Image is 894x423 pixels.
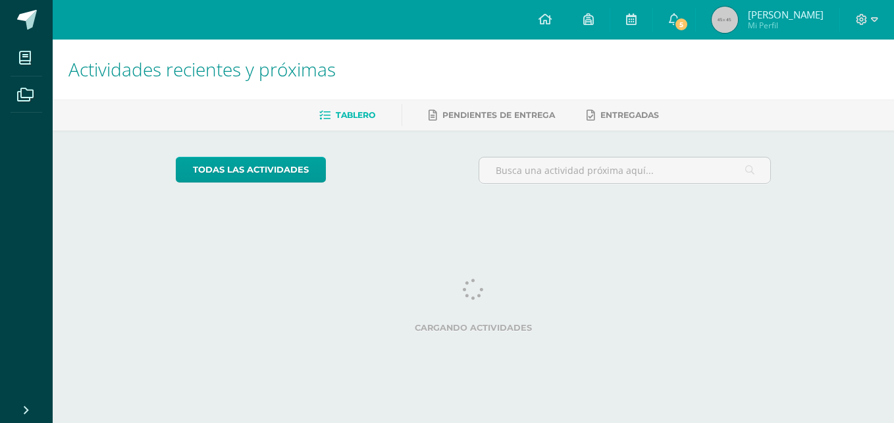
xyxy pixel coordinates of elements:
[336,110,375,120] span: Tablero
[748,20,824,31] span: Mi Perfil
[674,17,689,32] span: 5
[600,110,659,120] span: Entregadas
[587,105,659,126] a: Entregadas
[442,110,555,120] span: Pendientes de entrega
[176,157,326,183] a: todas las Actividades
[68,57,336,82] span: Actividades recientes y próximas
[712,7,738,33] img: 45x45
[319,105,375,126] a: Tablero
[479,157,771,183] input: Busca una actividad próxima aquí...
[176,323,772,333] label: Cargando actividades
[429,105,555,126] a: Pendientes de entrega
[748,8,824,21] span: [PERSON_NAME]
